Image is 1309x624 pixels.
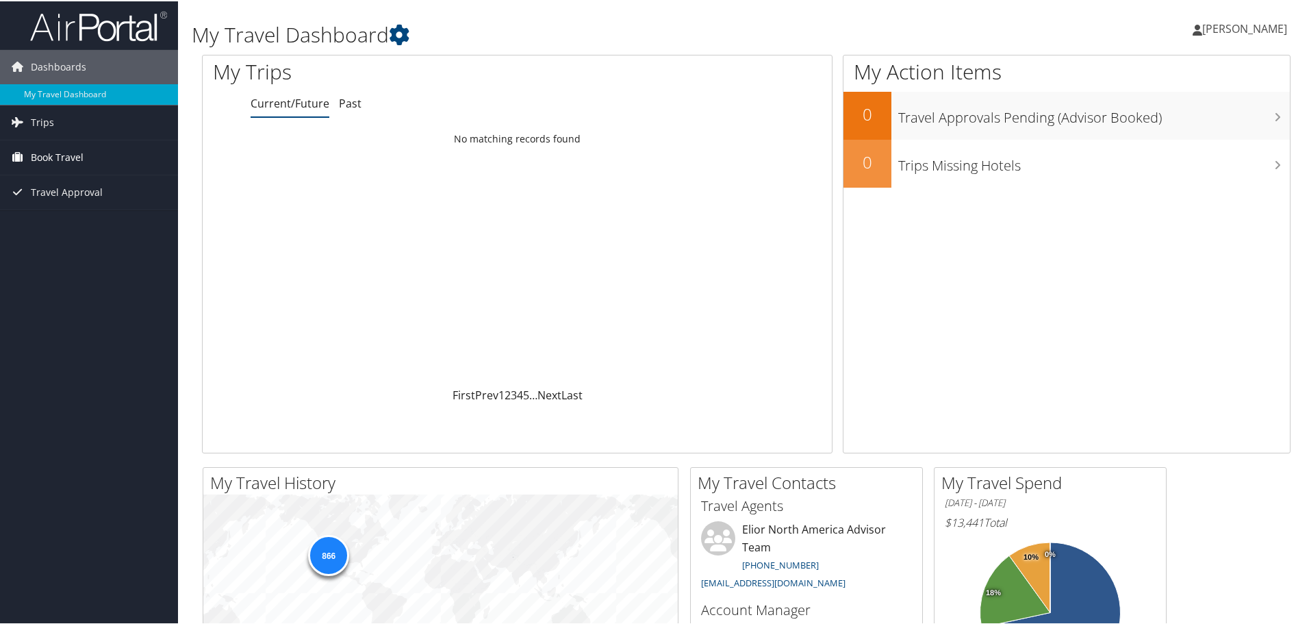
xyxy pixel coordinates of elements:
[701,575,846,588] a: [EMAIL_ADDRESS][DOMAIN_NAME]
[210,470,678,493] h2: My Travel History
[1202,20,1287,35] span: [PERSON_NAME]
[561,386,583,401] a: Last
[843,149,891,173] h2: 0
[192,19,931,48] h1: My Travel Dashboard
[31,49,86,83] span: Dashboards
[31,139,84,173] span: Book Travel
[529,386,537,401] span: …
[537,386,561,401] a: Next
[251,95,329,110] a: Current/Future
[742,558,819,570] a: [PHONE_NUMBER]
[843,56,1290,85] h1: My Action Items
[701,599,912,619] h3: Account Manager
[517,386,523,401] a: 4
[511,386,517,401] a: 3
[1045,549,1056,558] tspan: 0%
[505,386,511,401] a: 2
[30,9,167,41] img: airportal-logo.png
[898,148,1290,174] h3: Trips Missing Hotels
[843,101,891,125] h2: 0
[945,495,1156,508] h6: [DATE] - [DATE]
[453,386,475,401] a: First
[1024,552,1039,560] tspan: 10%
[843,138,1290,186] a: 0Trips Missing Hotels
[31,104,54,138] span: Trips
[213,56,559,85] h1: My Trips
[31,174,103,208] span: Travel Approval
[898,100,1290,126] h3: Travel Approvals Pending (Advisor Booked)
[941,470,1166,493] h2: My Travel Spend
[308,534,349,575] div: 866
[986,588,1001,596] tspan: 18%
[945,514,984,529] span: $13,441
[475,386,498,401] a: Prev
[698,470,922,493] h2: My Travel Contacts
[498,386,505,401] a: 1
[523,386,529,401] a: 5
[203,125,832,150] td: No matching records found
[694,520,919,593] li: Elior North America Advisor Team
[339,95,361,110] a: Past
[1193,7,1301,48] a: [PERSON_NAME]
[843,90,1290,138] a: 0Travel Approvals Pending (Advisor Booked)
[701,495,912,514] h3: Travel Agents
[945,514,1156,529] h6: Total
